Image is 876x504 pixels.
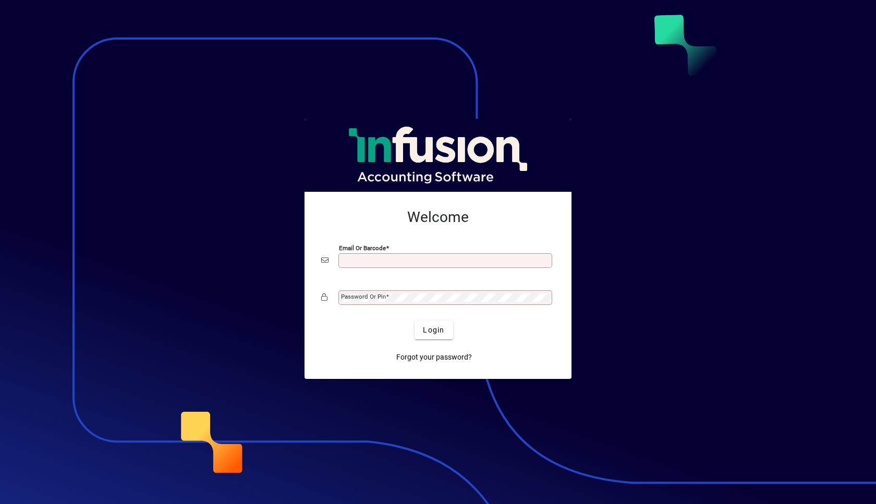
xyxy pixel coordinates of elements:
mat-label: Password or Pin [341,293,386,300]
button: Login [415,321,453,339]
a: Forgot your password? [392,348,476,366]
h2: Welcome [321,208,555,226]
mat-label: Email or Barcode [339,244,386,252]
span: Forgot your password? [396,352,472,363]
span: Login [423,325,444,336]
